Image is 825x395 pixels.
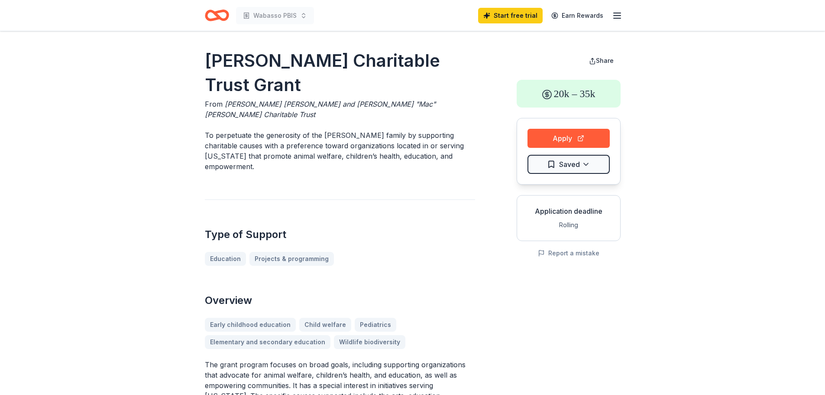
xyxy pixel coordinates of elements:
div: From [205,99,475,120]
button: Wabasso PBIS [236,7,314,24]
button: Report a mistake [538,248,599,258]
div: Application deadline [524,206,613,216]
a: Start free trial [478,8,543,23]
button: Saved [527,155,610,174]
h1: [PERSON_NAME] Charitable Trust Grant [205,49,475,97]
a: Projects & programming [249,252,334,266]
span: Share [596,57,614,64]
p: To perpetuate the generosity of the [PERSON_NAME] family by supporting charitable causes with a p... [205,130,475,172]
button: Share [582,52,621,69]
a: Education [205,252,246,266]
div: 20k – 35k [517,80,621,108]
span: Wabasso PBIS [253,10,297,21]
button: Apply [527,129,610,148]
h2: Overview [205,294,475,307]
span: [PERSON_NAME] [PERSON_NAME] and [PERSON_NAME] "Mac" [PERSON_NAME] Charitable Trust [205,100,436,119]
a: Home [205,5,229,26]
a: Earn Rewards [546,8,608,23]
h2: Type of Support [205,228,475,242]
span: Saved [559,159,580,170]
div: Rolling [524,220,613,230]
